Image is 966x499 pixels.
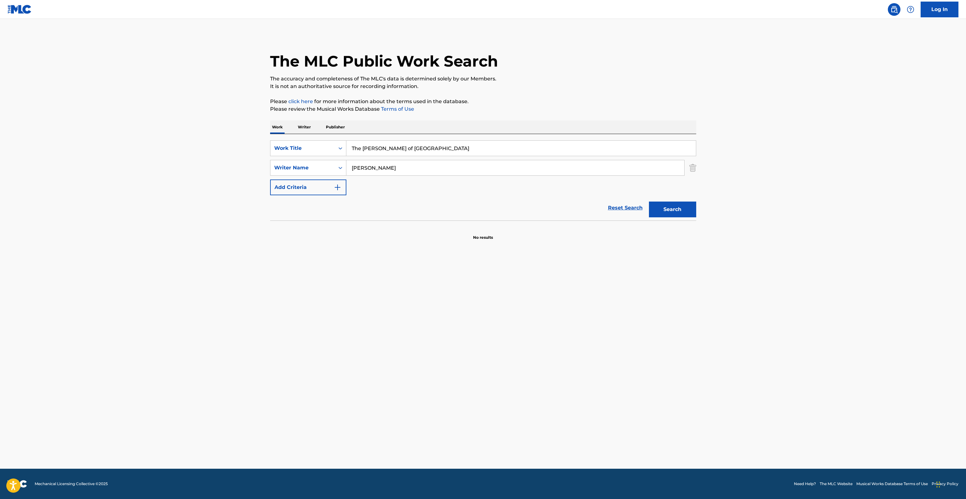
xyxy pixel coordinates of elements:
[820,481,853,487] a: The MLC Website
[288,98,313,104] a: click here
[270,179,346,195] button: Add Criteria
[936,475,940,494] div: Drag
[932,481,958,487] a: Privacy Policy
[380,106,414,112] a: Terms of Use
[934,469,966,499] iframe: Chat Widget
[794,481,816,487] a: Need Help?
[334,184,341,191] img: 9d2ae6d4665cec9f34b9.svg
[296,120,313,134] p: Writer
[649,202,696,217] button: Search
[8,480,27,488] img: logo
[270,75,696,83] p: The accuracy and completeness of The MLC's data is determined solely by our Members.
[856,481,928,487] a: Musical Works Database Terms of Use
[274,144,331,152] div: Work Title
[270,98,696,105] p: Please for more information about the terms used in the database.
[324,120,347,134] p: Publisher
[907,6,914,13] img: help
[35,481,108,487] span: Mechanical Licensing Collective © 2025
[904,3,917,16] div: Help
[270,83,696,90] p: It is not an authoritative source for recording information.
[274,164,331,172] div: Writer Name
[270,140,696,220] form: Search Form
[8,5,32,14] img: MLC Logo
[921,2,958,17] a: Log In
[888,3,900,16] a: Public Search
[270,105,696,113] p: Please review the Musical Works Database
[270,120,285,134] p: Work
[270,52,498,71] h1: The MLC Public Work Search
[605,201,646,215] a: Reset Search
[473,227,493,240] p: No results
[890,6,898,13] img: search
[689,160,696,176] img: Delete Criterion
